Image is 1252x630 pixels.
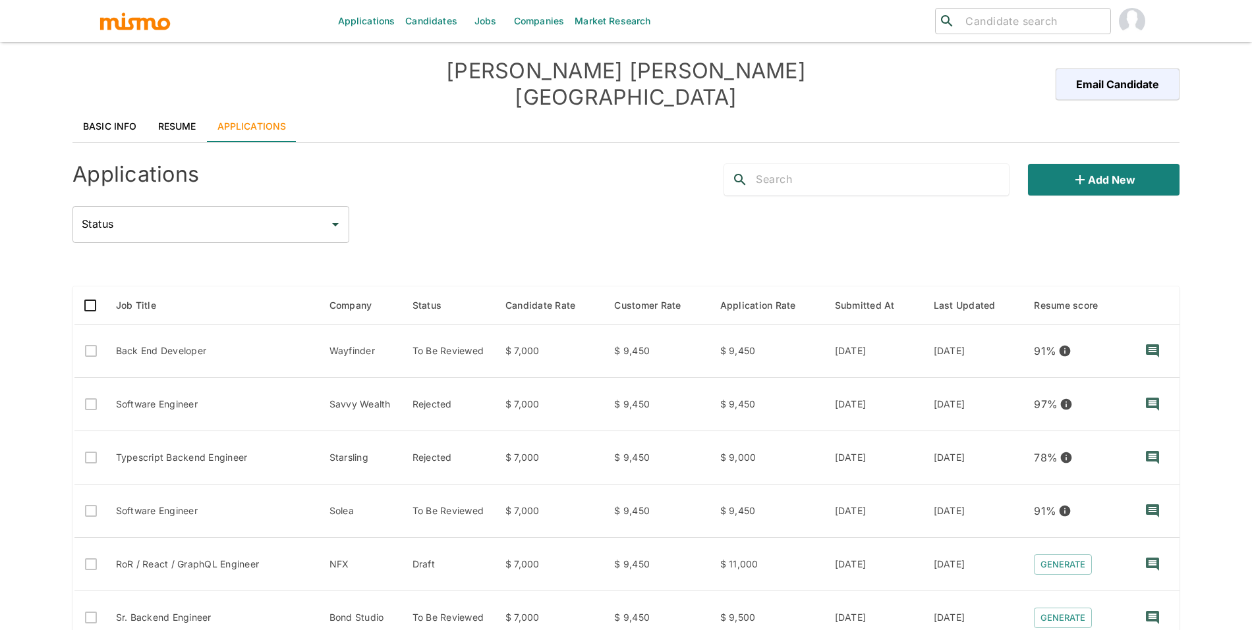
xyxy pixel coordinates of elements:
td: Solea [319,485,402,538]
p: 91 % [1034,502,1056,520]
button: recent-notes [1137,335,1168,367]
td: [DATE] [923,485,1024,538]
td: [DATE] [923,378,1024,431]
td: To Be Reviewed [402,485,495,538]
input: Candidate search [960,12,1105,30]
svg: View resume score details [1060,451,1073,464]
td: Draft [402,538,495,591]
td: Software Engineer [105,485,319,538]
span: Application Rate [720,298,813,313]
h4: [PERSON_NAME] [PERSON_NAME][GEOGRAPHIC_DATA] [349,58,903,111]
td: Rejected [402,378,495,431]
td: Software Engineer [105,378,319,431]
button: recent-notes [1137,495,1168,527]
a: Basic Info [72,111,148,142]
td: [DATE] [824,538,923,591]
a: Resume [148,111,207,142]
button: recent-notes [1137,388,1168,420]
td: Savvy Wealth [319,378,402,431]
span: Status [413,298,459,313]
img: Maria Lujan Ciommo [1119,8,1145,34]
span: Submitted At [835,298,912,313]
span: Company [329,298,389,313]
td: Rejected [402,431,495,485]
td: $ 9,450 [710,325,824,378]
td: $ 9,450 [710,378,824,431]
td: [DATE] [923,431,1024,485]
td: NFX [319,538,402,591]
span: Job Title [116,298,173,313]
td: [DATE] [824,325,923,378]
td: [DATE] [824,431,923,485]
button: Generate [1034,608,1092,628]
td: $ 9,450 [604,325,709,378]
td: Starsling [319,431,402,485]
td: $ 9,450 [604,485,709,538]
button: Generate [1034,554,1092,575]
td: $ 9,450 [604,431,709,485]
td: [DATE] [923,538,1024,591]
td: $ 9,450 [604,378,709,431]
input: Search [756,169,1009,190]
span: Candidate Rate [505,298,593,313]
td: [DATE] [824,378,923,431]
td: $ 7,000 [495,325,604,378]
svg: View resume score details [1058,344,1071,357]
a: Applications [207,111,297,142]
td: [DATE] [824,485,923,538]
svg: View resume score details [1060,398,1073,411]
td: Only active applications to Public jobs can be selected [74,485,105,538]
td: $ 11,000 [710,538,824,591]
img: logo [99,11,171,31]
td: $ 7,000 [495,485,604,538]
td: $ 7,000 [495,431,604,485]
td: $ 7,000 [495,538,604,591]
td: Wayfinder [319,325,402,378]
p: 78 % [1034,448,1058,467]
svg: View resume score details [1058,504,1071,517]
td: [DATE] [923,325,1024,378]
button: Email Candidate [1056,68,1180,100]
button: recent-notes [1137,442,1168,473]
p: 97 % [1034,395,1058,413]
button: recent-notes [1137,548,1168,580]
td: $ 9,450 [710,485,824,538]
td: To Be Reviewed [402,325,495,378]
button: search [724,164,756,196]
button: Open [326,215,345,234]
span: Resume score [1034,298,1115,313]
td: $ 9,450 [604,538,709,591]
h4: Applications [72,161,199,188]
td: Only active applications to Public jobs can be selected [74,325,105,378]
button: Add new [1028,164,1180,196]
span: Customer Rate [614,298,698,313]
td: $ 7,000 [495,378,604,431]
td: Only active applications to Public jobs can be selected [74,378,105,431]
td: Only active applications to Public jobs can be selected [74,538,105,591]
p: 91 % [1034,342,1056,360]
span: Last Updated [934,298,1013,313]
td: RoR / React / GraphQL Engineer [105,538,319,591]
td: Only active applications to Public jobs can be selected [74,431,105,485]
td: Back End Developer [105,325,319,378]
td: $ 9,000 [710,431,824,485]
td: Typescript Backend Engineer [105,431,319,485]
